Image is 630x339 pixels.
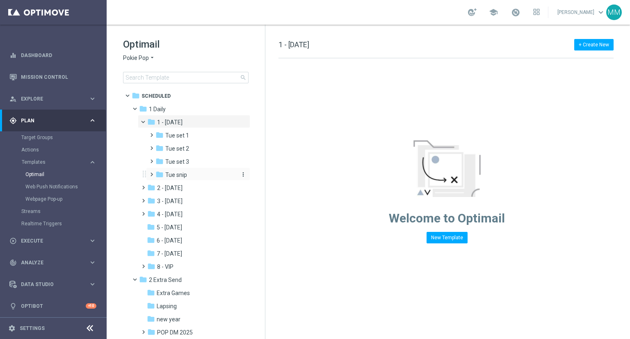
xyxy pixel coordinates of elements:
a: Mission Control [21,66,96,88]
button: track_changes Analyze keyboard_arrow_right [9,259,97,266]
button: + Create New [574,39,614,50]
span: 3 - Thursday [157,197,183,205]
button: equalizer Dashboard [9,52,97,59]
div: Mission Control [9,74,97,80]
i: track_changes [9,259,17,266]
span: Pokie Pop [123,54,149,62]
div: Actions [21,144,106,156]
span: POP DM 2025 [157,329,193,336]
i: folder [155,170,164,179]
h1: Optimail [123,38,249,51]
span: 7 - Monday [157,250,182,257]
i: keyboard_arrow_right [89,158,96,166]
span: Welcome to Optimail [389,211,505,225]
i: folder [147,210,155,218]
i: keyboard_arrow_right [89,95,96,103]
i: arrow_drop_down [149,54,155,62]
a: Actions [21,147,85,153]
i: folder [139,275,147,284]
i: settings [8,325,16,332]
button: gps_fixed Plan keyboard_arrow_right [9,117,97,124]
span: Scheduled [142,92,171,100]
i: folder [147,315,155,323]
i: folder [147,249,155,257]
div: Analyze [9,259,89,266]
span: Execute [21,238,89,243]
span: Plan [21,118,89,123]
span: 4 - Friday [157,211,183,218]
button: more_vert [238,171,247,179]
span: Data Studio [21,282,89,287]
span: Templates [22,160,80,165]
i: folder [147,183,155,192]
button: lightbulb Optibot +10 [9,303,97,309]
span: 2 Extra Send [149,276,182,284]
i: keyboard_arrow_right [89,117,96,124]
div: Data Studio [9,281,89,288]
span: 1 - Tuesday [157,119,183,126]
button: person_search Explore keyboard_arrow_right [9,96,97,102]
a: [PERSON_NAME]keyboard_arrow_down [557,6,606,18]
span: Tue set 1 [165,132,189,139]
div: Target Groups [21,131,106,144]
i: folder [147,236,155,244]
div: Explore [9,95,89,103]
span: Tue snip [165,171,187,179]
i: lightbulb [9,302,17,310]
i: folder [139,105,147,113]
span: 1 - [DATE] [278,40,309,49]
span: new year [157,316,180,323]
span: Tue set 2 [165,145,189,152]
div: Optimail [25,168,106,181]
span: 8 - VIP [157,263,173,270]
span: Explore [21,96,89,101]
a: Optimail [25,171,85,178]
i: play_circle_outline [9,237,17,245]
div: Mission Control [9,66,96,88]
i: folder [147,302,155,310]
i: folder [132,92,140,100]
i: folder [147,262,155,270]
i: keyboard_arrow_right [89,237,96,245]
i: more_vert [240,171,247,178]
span: Extra Games [157,289,190,297]
span: 1 Daily [149,105,166,113]
a: Target Groups [21,134,85,141]
div: Optibot [9,295,96,317]
i: folder [155,157,164,165]
div: MM [606,5,622,20]
i: equalizer [9,52,17,59]
div: Dashboard [9,44,96,66]
div: +10 [86,303,96,309]
span: search [240,74,247,81]
input: Search Template [123,72,249,83]
i: person_search [9,95,17,103]
a: Web Push Notifications [25,183,85,190]
span: Tue set 3 [165,158,189,165]
a: Realtime Triggers [21,220,85,227]
i: folder [147,289,155,297]
i: folder [147,118,155,126]
button: Pokie Pop arrow_drop_down [123,54,155,62]
button: Templates keyboard_arrow_right [21,159,97,165]
i: folder [147,328,155,336]
div: play_circle_outline Execute keyboard_arrow_right [9,238,97,244]
button: Data Studio keyboard_arrow_right [9,281,97,288]
img: emptyStateManageTemplates.jpg [413,140,481,197]
div: Streams [21,205,106,218]
a: Dashboard [21,44,96,66]
div: Web Push Notifications [25,181,106,193]
i: folder [155,131,164,139]
i: folder [147,223,155,231]
i: folder [155,144,164,152]
div: Templates [22,160,89,165]
i: folder [147,197,155,205]
span: 5 - Saturday [157,224,182,231]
